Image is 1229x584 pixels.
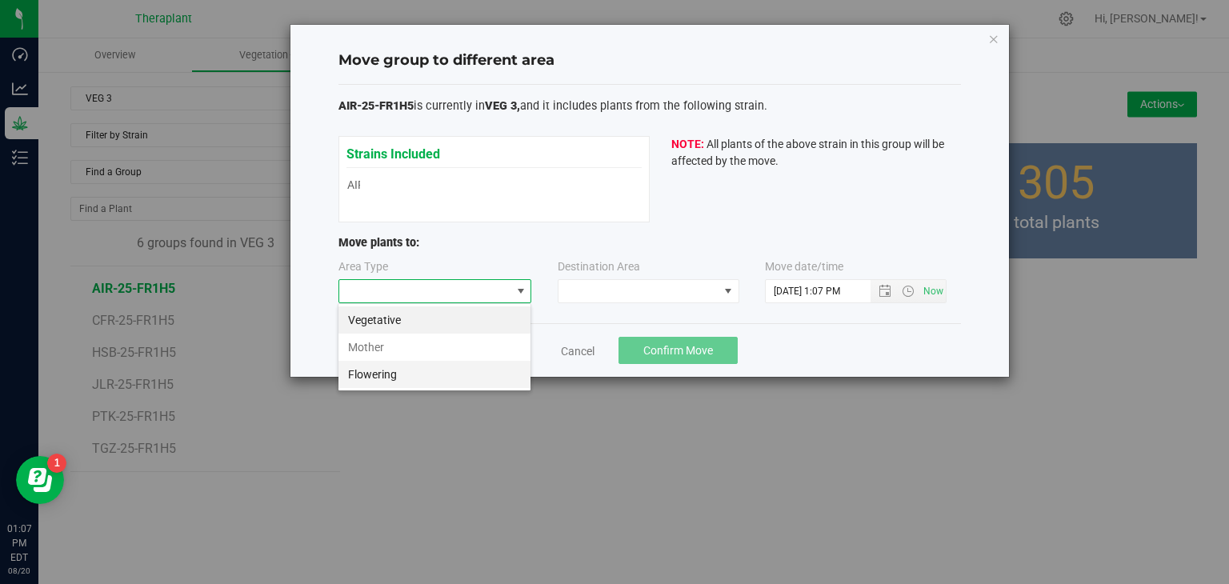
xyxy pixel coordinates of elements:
span: AIR-25-FR1H5 [338,99,414,113]
span: Open the date view [871,285,899,298]
label: Move date/time [765,258,843,275]
span: Confirm Move [643,344,713,357]
h4: Move group to different area [338,50,961,71]
span: Open the time view [895,285,922,298]
p: is currently in and it includes plants from the following [338,98,961,115]
label: Destination Area [558,258,640,275]
span: VEG 3, [485,99,520,113]
a: Cancel [561,343,594,359]
span: Set Current date [920,280,947,303]
li: Flowering [338,361,530,388]
li: Vegetative [338,306,530,334]
span: Move plants to: [338,236,419,250]
b: NOTE: [671,138,704,150]
li: Mother [338,334,530,361]
button: Confirm Move [619,337,738,364]
iframe: Resource center [16,456,64,504]
span: Strains Included [346,138,440,162]
span: strain. [735,99,767,113]
iframe: Resource center unread badge [47,454,66,473]
span: All plants of the above strain in this group will be affected by the move. [671,138,944,167]
label: Area Type [338,258,388,275]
